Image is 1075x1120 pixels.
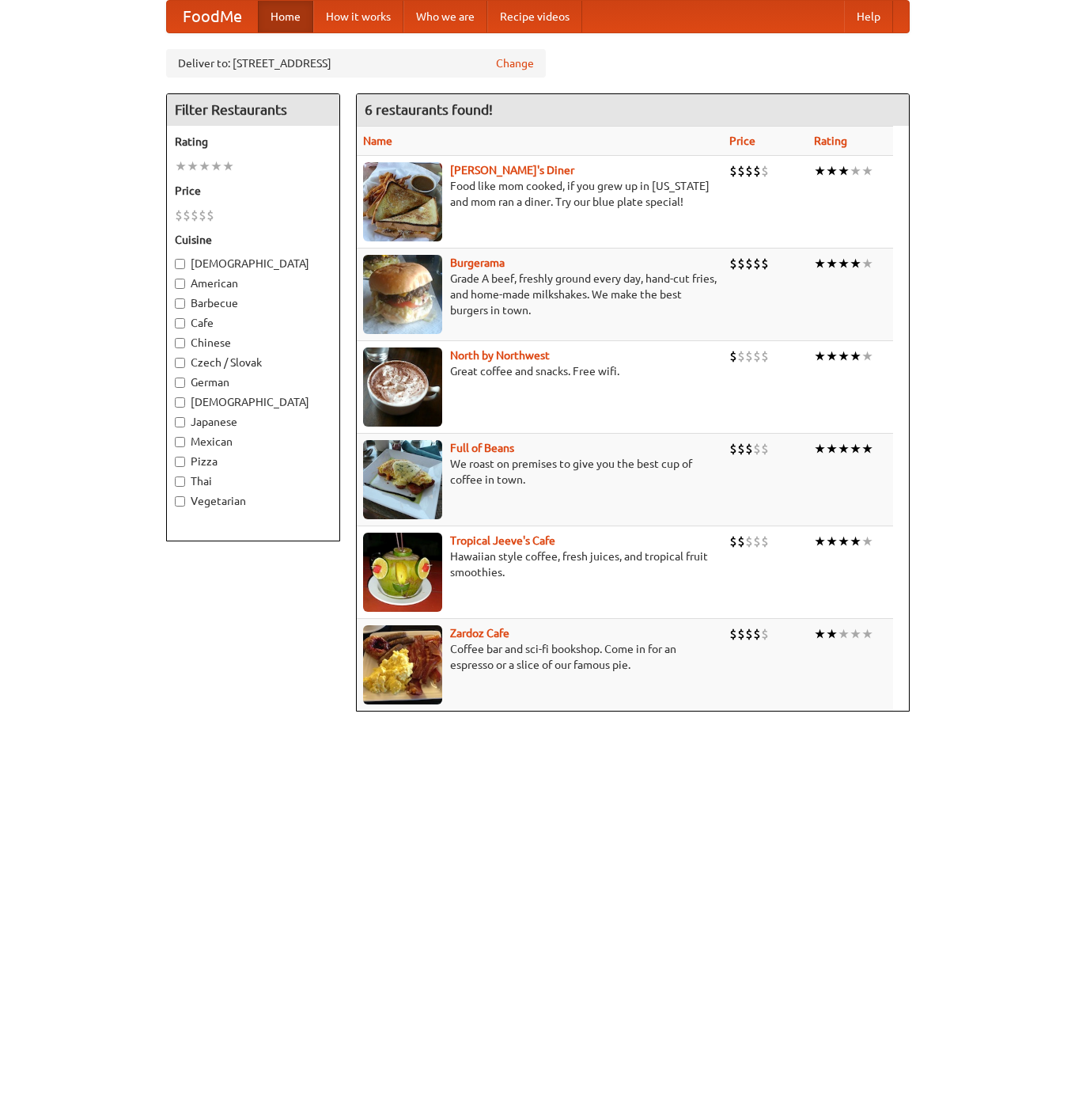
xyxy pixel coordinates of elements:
[745,533,753,550] li: $
[745,440,753,457] li: $
[761,440,769,457] li: $
[861,533,873,550] li: ★
[838,533,850,550] li: ★
[850,440,861,457] li: ★
[175,338,185,348] input: Chinese
[363,533,442,612] img: jeeves.jpg
[175,493,331,509] label: Vegetarian
[175,473,331,489] label: Thai
[363,625,442,704] img: zardoz.jpg
[850,347,861,365] li: ★
[175,335,331,351] label: Chinese
[745,625,753,643] li: $
[745,255,753,272] li: $
[826,162,838,180] li: ★
[729,533,737,550] li: $
[850,625,861,643] li: ★
[826,255,838,272] li: ★
[175,454,331,469] label: Pizza
[729,347,737,365] li: $
[258,1,313,32] a: Home
[167,1,258,32] a: FoodMe
[753,347,761,365] li: $
[187,158,199,175] li: ★
[363,456,717,488] p: We roast on premises to give you the best cup of coffee in town.
[313,1,403,32] a: How it works
[745,162,753,180] li: $
[753,625,761,643] li: $
[175,315,331,331] label: Cafe
[838,625,850,643] li: ★
[745,347,753,365] li: $
[166,49,546,78] div: Deliver to: [STREET_ADDRESS]
[826,347,838,365] li: ★
[826,625,838,643] li: ★
[450,256,505,269] a: Burgerama
[363,549,717,580] p: Hawaiian style coffee, fresh juices, and tropical fruit smoothies.
[753,440,761,457] li: $
[175,158,187,175] li: ★
[487,1,582,32] a: Recipe videos
[729,625,737,643] li: $
[175,394,331,410] label: [DEMOGRAPHIC_DATA]
[814,533,826,550] li: ★
[175,496,185,507] input: Vegetarian
[861,255,873,272] li: ★
[737,625,745,643] li: $
[175,355,331,370] label: Czech / Slovak
[814,625,826,643] li: ★
[838,255,850,272] li: ★
[861,625,873,643] li: ★
[450,627,509,640] a: Zardoz Cafe
[175,358,185,368] input: Czech / Slovak
[450,164,574,177] b: [PERSON_NAME]'s Diner
[761,347,769,365] li: $
[175,232,331,248] h5: Cuisine
[814,162,826,180] li: ★
[729,255,737,272] li: $
[861,347,873,365] li: ★
[175,298,185,309] input: Barbecue
[838,440,850,457] li: ★
[175,414,331,430] label: Japanese
[861,440,873,457] li: ★
[753,162,761,180] li: $
[729,162,737,180] li: $
[729,440,737,457] li: $
[403,1,487,32] a: Who we are
[737,255,745,272] li: $
[175,378,185,388] input: German
[363,347,442,427] img: north.jpg
[761,625,769,643] li: $
[175,295,331,311] label: Barbecue
[175,275,331,291] label: American
[210,158,222,175] li: ★
[761,255,769,272] li: $
[814,255,826,272] li: ★
[737,440,745,457] li: $
[365,102,493,117] ng-pluralize: 6 restaurants found!
[363,440,442,519] img: beans.jpg
[737,533,745,550] li: $
[826,533,838,550] li: ★
[175,256,331,271] label: [DEMOGRAPHIC_DATA]
[450,349,550,362] b: North by Northwest
[175,279,185,289] input: American
[175,397,185,408] input: [DEMOGRAPHIC_DATA]
[814,347,826,365] li: ★
[363,363,717,379] p: Great coffee and snacks. Free wifi.
[191,207,199,224] li: $
[199,158,210,175] li: ★
[496,55,534,71] a: Change
[222,158,234,175] li: ★
[814,440,826,457] li: ★
[363,178,717,210] p: Food like mom cooked, if you grew up in [US_STATE] and mom ran a diner. Try our blue plate special!
[450,534,555,547] b: Tropical Jeeve's Cafe
[450,442,514,454] a: Full of Beans
[175,437,185,447] input: Mexican
[175,374,331,390] label: German
[761,162,769,180] li: $
[753,533,761,550] li: $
